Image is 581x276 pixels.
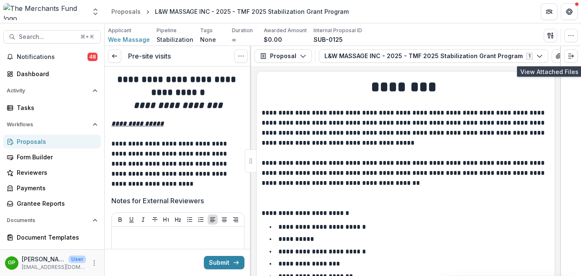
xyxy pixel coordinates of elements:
[17,69,94,78] div: Dashboard
[19,33,75,41] span: Search...
[17,103,94,112] div: Tasks
[17,153,94,161] div: Form Builder
[255,49,312,63] button: Proposal
[126,215,136,225] button: Underline
[128,52,171,60] h3: Pre-site visits
[79,32,95,41] div: ⌘ + K
[155,7,349,16] div: L&W MASSAGE INC - 2025 - TMF 2025 Stabilization Grant Program
[264,27,307,34] p: Awarded Amount
[3,101,101,115] a: Tasks
[3,214,101,227] button: Open Documents
[7,217,89,223] span: Documents
[232,27,253,34] p: Duration
[3,118,101,131] button: Open Workflows
[138,215,148,225] button: Italicize
[3,30,101,43] button: Search...
[111,196,204,206] p: Notes for External Reviewers
[3,166,101,179] a: Reviewers
[219,215,229,225] button: Align Center
[157,27,177,34] p: Pipeline
[314,27,362,34] p: Internal Proposal ID
[7,122,89,128] span: Workflows
[564,49,578,63] button: Expand right
[17,137,94,146] div: Proposals
[185,215,195,225] button: Bullet List
[161,215,171,225] button: Heading 1
[150,215,160,225] button: Strike
[200,35,216,44] p: None
[3,248,101,261] button: Open Contacts
[208,215,218,225] button: Align Left
[17,184,94,192] div: Payments
[561,3,578,20] button: Get Help
[3,3,86,20] img: The Merchants Fund logo
[264,35,282,44] p: $0.00
[3,150,101,164] a: Form Builder
[3,84,101,97] button: Open Activity
[69,256,86,263] p: User
[7,88,89,94] span: Activity
[204,256,244,269] button: Submit
[173,215,183,225] button: Heading 2
[3,67,101,81] a: Dashboard
[87,53,98,61] span: 48
[89,258,99,268] button: More
[17,54,87,61] span: Notifications
[90,3,101,20] button: Open entity switcher
[541,3,558,20] button: Partners
[231,215,241,225] button: Align Right
[552,49,565,63] button: View Attached Files
[108,35,150,44] a: Wee Massage
[200,27,213,34] p: Tags
[17,233,94,242] div: Document Templates
[115,215,125,225] button: Bold
[319,49,548,63] button: L&W MASSAGE INC - 2025 - TMF 2025 Stabilization Grant Program1
[108,5,352,18] nav: breadcrumb
[234,49,248,63] button: Options
[3,135,101,148] a: Proposals
[3,181,101,195] a: Payments
[3,50,101,64] button: Notifications48
[8,260,15,266] div: George Pitsakis
[196,215,206,225] button: Ordered List
[108,5,144,18] a: Proposals
[17,168,94,177] div: Reviewers
[22,255,65,263] p: [PERSON_NAME]
[232,35,236,44] p: ∞
[314,35,343,44] p: SUB-0125
[22,263,86,271] p: [EMAIL_ADDRESS][DOMAIN_NAME]
[3,230,101,244] a: Document Templates
[111,7,141,16] div: Proposals
[3,197,101,210] a: Grantee Reports
[157,35,193,44] p: Stabilization
[17,199,94,208] div: Grantee Reports
[108,27,131,34] p: Applicant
